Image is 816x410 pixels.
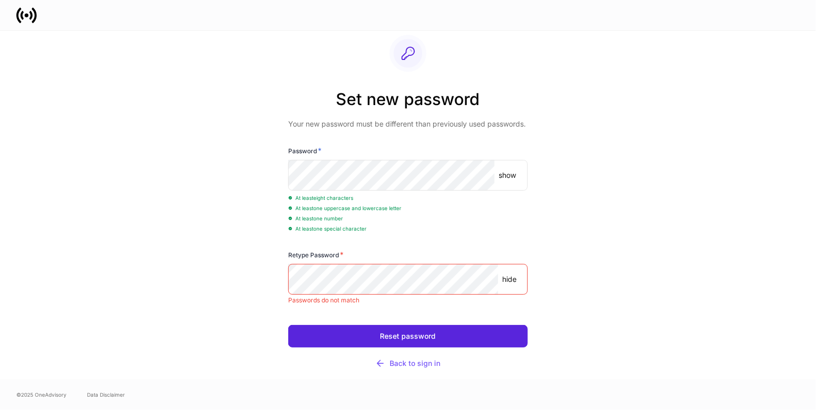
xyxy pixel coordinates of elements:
[288,146,321,156] h6: Password
[288,250,343,260] h6: Retype Password
[288,195,353,201] span: At least eight characters
[288,325,528,347] button: Reset password
[380,333,436,340] div: Reset password
[499,170,516,180] p: show
[87,391,125,399] a: Data Disclaimer
[288,119,528,129] p: Your new password must be different than previously used passwords.
[375,358,440,368] div: Back to sign in
[288,215,343,221] span: At least one number
[288,88,528,119] h2: Set new password
[502,274,517,284] p: hide
[288,296,528,304] p: Passwords do not match
[288,352,528,375] button: Back to sign in
[288,205,401,211] span: At least one uppercase and lowercase letter
[16,391,67,399] span: © 2025 OneAdvisory
[288,225,367,232] span: At least one special character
